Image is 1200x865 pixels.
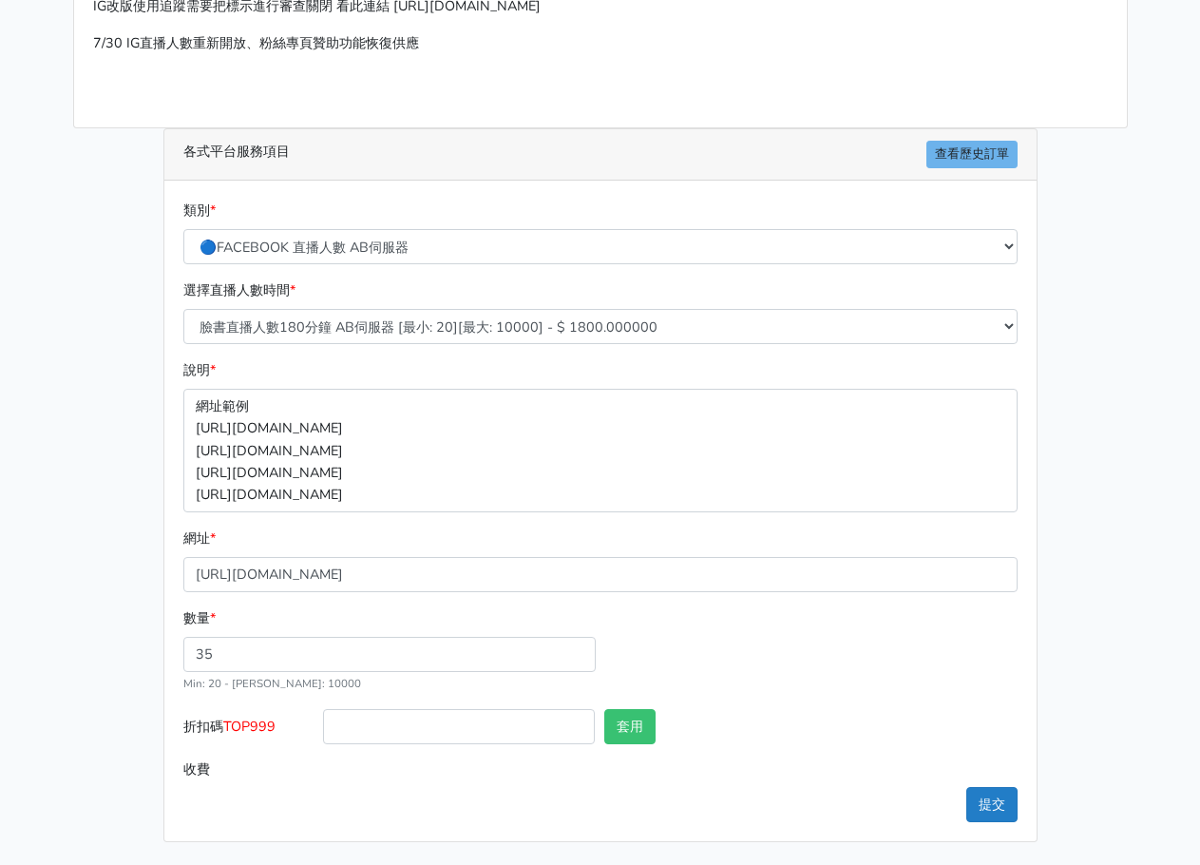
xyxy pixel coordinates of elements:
[183,279,295,301] label: 選擇直播人數時間
[183,557,1018,592] input: 這邊填入網址
[183,200,216,221] label: 類別
[183,359,216,381] label: 說明
[223,717,276,736] span: TOP999
[179,752,319,787] label: 收費
[926,141,1018,168] a: 查看歷史訂單
[93,32,1108,54] p: 7/30 IG直播人數重新開放、粉絲專頁贊助功能恢復供應
[966,787,1018,822] button: 提交
[164,129,1037,181] div: 各式平台服務項目
[183,607,216,629] label: 數量
[183,528,216,549] label: 網址
[183,676,361,691] small: Min: 20 - [PERSON_NAME]: 10000
[183,389,1018,511] p: 網址範例 [URL][DOMAIN_NAME] [URL][DOMAIN_NAME] [URL][DOMAIN_NAME] [URL][DOMAIN_NAME]
[604,709,656,744] button: 套用
[179,709,319,752] label: 折扣碼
